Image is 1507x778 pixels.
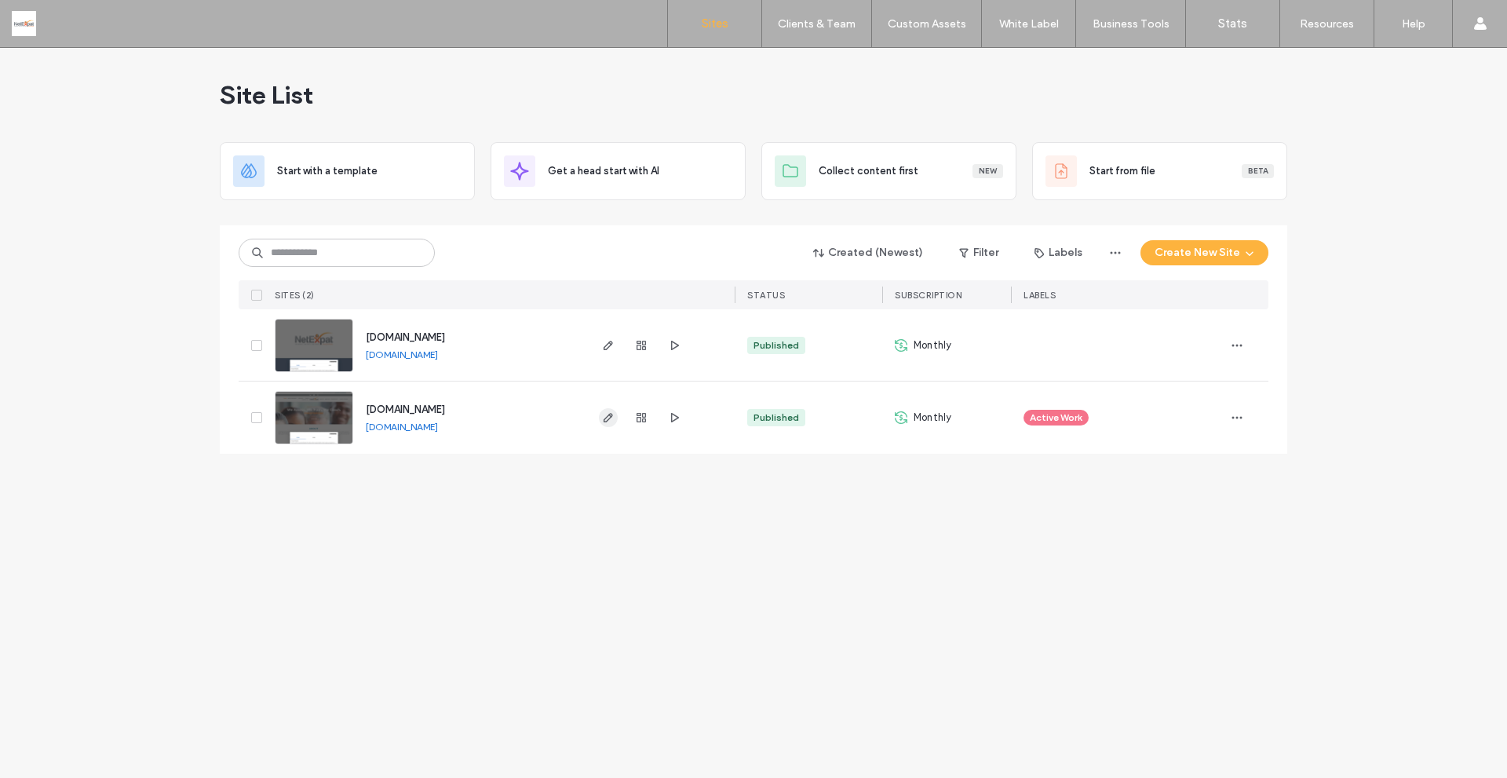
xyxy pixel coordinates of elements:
[914,410,951,426] span: Monthly
[778,17,856,31] label: Clients & Team
[747,290,785,301] span: STATUS
[895,290,961,301] span: Subscription
[914,338,951,353] span: Monthly
[1140,240,1268,265] button: Create New Site
[1030,411,1082,425] span: Active Work
[275,290,315,301] span: SITES (2)
[999,17,1059,31] label: White Label
[972,164,1003,178] div: New
[1218,16,1247,31] label: Stats
[491,142,746,200] div: Get a head start with AI
[548,163,659,179] span: Get a head start with AI
[888,17,966,31] label: Custom Assets
[277,163,378,179] span: Start with a template
[943,240,1014,265] button: Filter
[761,142,1016,200] div: Collect content firstNew
[800,240,937,265] button: Created (Newest)
[1024,290,1056,301] span: LABELS
[753,338,799,352] div: Published
[35,11,68,25] span: Help
[1089,163,1155,179] span: Start from file
[1032,142,1287,200] div: Start from fileBeta
[1093,17,1169,31] label: Business Tools
[366,349,438,360] a: [DOMAIN_NAME]
[366,421,438,433] a: [DOMAIN_NAME]
[1020,240,1096,265] button: Labels
[220,142,475,200] div: Start with a template
[366,404,445,415] a: [DOMAIN_NAME]
[702,16,728,31] label: Sites
[1300,17,1354,31] label: Resources
[1402,17,1425,31] label: Help
[1242,164,1274,178] div: Beta
[220,79,313,111] span: Site List
[819,163,918,179] span: Collect content first
[753,411,799,425] div: Published
[366,331,445,343] a: [DOMAIN_NAME]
